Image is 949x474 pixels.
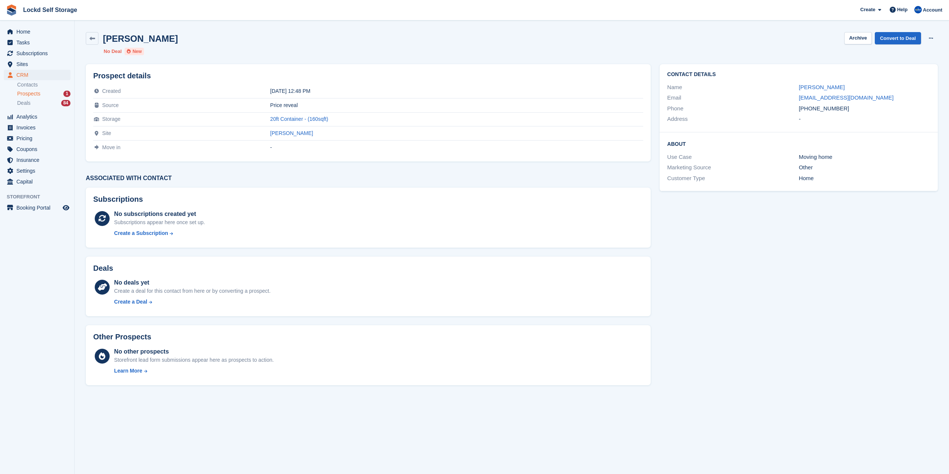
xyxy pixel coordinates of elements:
[114,298,147,306] div: Create a Deal
[114,298,270,306] a: Create a Deal
[4,59,70,69] a: menu
[270,144,644,150] div: -
[667,153,799,161] div: Use Case
[16,122,61,133] span: Invoices
[114,219,205,226] div: Subscriptions appear here once set up.
[102,102,119,108] span: Source
[4,166,70,176] a: menu
[7,193,74,201] span: Storefront
[4,112,70,122] a: menu
[16,37,61,48] span: Tasks
[667,163,799,172] div: Marketing Source
[102,144,120,150] span: Move in
[860,6,875,13] span: Create
[102,130,111,136] span: Site
[799,174,930,183] div: Home
[4,176,70,187] a: menu
[4,122,70,133] a: menu
[667,72,930,78] h2: Contact Details
[114,229,205,237] a: Create a Subscription
[6,4,17,16] img: stora-icon-8386f47178a22dfd0bd8f6a31ec36ba5ce8667c1dd55bd0f319d3a0aa187defe.svg
[667,174,799,183] div: Customer Type
[20,4,80,16] a: Lockd Self Storage
[16,112,61,122] span: Analytics
[270,116,329,122] a: 20ft Container - (160sqft)
[270,88,644,94] div: [DATE] 12:48 PM
[799,163,930,172] div: Other
[799,84,845,90] a: [PERSON_NAME]
[93,333,151,341] h2: Other Prospects
[16,48,61,59] span: Subscriptions
[93,264,113,273] h2: Deals
[17,90,70,98] a: Prospects 1
[102,116,120,122] span: Storage
[103,34,178,44] h2: [PERSON_NAME]
[4,133,70,144] a: menu
[63,91,70,97] div: 1
[799,94,893,101] a: [EMAIL_ADDRESS][DOMAIN_NAME]
[875,32,921,44] a: Convert to Deal
[4,26,70,37] a: menu
[16,26,61,37] span: Home
[114,367,142,375] div: Learn More
[17,100,31,107] span: Deals
[17,99,70,107] a: Deals 84
[16,144,61,154] span: Coupons
[114,347,274,356] div: No other prospects
[16,70,61,80] span: CRM
[114,229,168,237] div: Create a Subscription
[799,115,930,123] div: -
[4,48,70,59] a: menu
[102,88,121,94] span: Created
[114,367,274,375] a: Learn More
[667,83,799,92] div: Name
[799,104,930,113] div: [PHONE_NUMBER]
[923,6,942,14] span: Account
[270,130,313,136] a: [PERSON_NAME]
[667,115,799,123] div: Address
[4,144,70,154] a: menu
[17,90,40,97] span: Prospects
[93,195,643,204] h2: Subscriptions
[16,59,61,69] span: Sites
[844,32,872,44] button: Archive
[4,37,70,48] a: menu
[667,94,799,102] div: Email
[4,203,70,213] a: menu
[914,6,922,13] img: Jonny Bleach
[104,48,122,55] li: No Deal
[16,203,61,213] span: Booking Portal
[270,102,644,108] div: Price reveal
[114,356,274,364] div: Storefront lead form submissions appear here as prospects to action.
[62,203,70,212] a: Preview store
[16,155,61,165] span: Insurance
[897,6,908,13] span: Help
[16,133,61,144] span: Pricing
[667,104,799,113] div: Phone
[16,176,61,187] span: Capital
[667,140,930,147] h2: About
[93,72,643,80] h2: Prospect details
[61,100,70,106] div: 84
[125,48,144,55] li: New
[86,175,651,182] h3: Associated with contact
[17,81,70,88] a: Contacts
[114,210,205,219] div: No subscriptions created yet
[16,166,61,176] span: Settings
[114,287,270,295] div: Create a deal for this contact from here or by converting a prospect.
[4,155,70,165] a: menu
[799,153,930,161] div: Moving home
[4,70,70,80] a: menu
[114,278,270,287] div: No deals yet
